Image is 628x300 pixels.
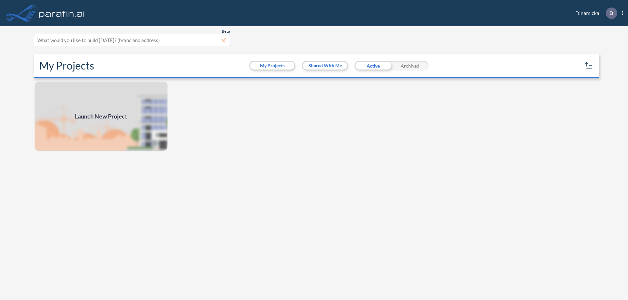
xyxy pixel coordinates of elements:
[584,60,594,71] button: sort
[392,61,428,71] div: Archived
[75,112,127,121] span: Launch New Project
[609,10,613,16] p: D
[222,29,230,34] span: Beta
[303,62,347,70] button: Shared With Me
[34,81,168,151] a: Launch New Project
[38,7,86,20] img: logo
[250,62,294,70] button: My Projects
[355,61,392,71] div: Active
[34,81,168,151] img: add
[39,59,94,72] h2: My Projects
[566,8,623,19] div: Dinamicka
